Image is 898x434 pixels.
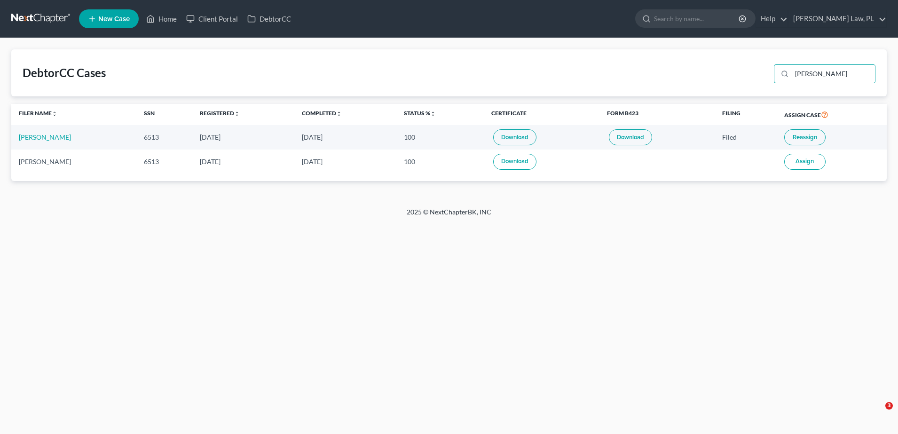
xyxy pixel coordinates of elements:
button: Assign [784,154,826,170]
a: Download [493,154,536,170]
i: unfold_more [234,111,240,117]
span: New Case [98,16,130,23]
i: unfold_more [430,111,436,117]
th: SSN [136,104,192,126]
input: Search... [792,65,875,83]
th: Filing [715,104,777,126]
a: Registeredunfold_more [200,110,240,117]
a: DebtorCC [243,10,296,27]
th: Form B423 [599,104,715,126]
div: 2025 © NextChapterBK, INC [181,207,717,224]
input: Search by name... [654,10,740,27]
div: DebtorCC Cases [23,65,106,80]
div: 6513 [144,133,185,142]
td: [DATE] [294,150,396,174]
iframe: Intercom live chat [866,402,889,425]
a: Download [493,129,536,145]
div: [PERSON_NAME] [19,157,129,166]
td: [DATE] [192,125,294,149]
a: [PERSON_NAME] [19,133,71,141]
td: 100 [396,125,484,149]
i: unfold_more [52,111,57,117]
a: Completedunfold_more [302,110,342,117]
td: [DATE] [192,150,294,174]
span: Reassign [793,134,817,141]
th: Assign Case [777,104,887,126]
span: 3 [885,402,893,410]
td: [DATE] [294,125,396,149]
td: 100 [396,150,484,174]
a: Help [756,10,788,27]
button: Reassign [784,129,826,145]
div: 6513 [144,157,185,166]
a: Client Portal [181,10,243,27]
i: unfold_more [336,111,342,117]
a: Filer Nameunfold_more [19,110,57,117]
a: Status %unfold_more [404,110,436,117]
th: Certificate [484,104,599,126]
a: Home [142,10,181,27]
a: Download [609,129,652,145]
span: Assign [796,158,814,165]
div: Filed [722,133,769,142]
a: [PERSON_NAME] Law, PL [788,10,886,27]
